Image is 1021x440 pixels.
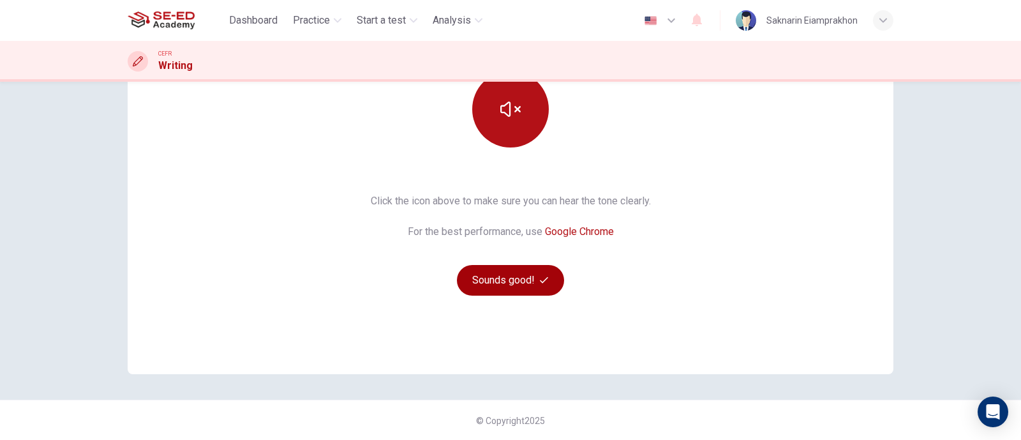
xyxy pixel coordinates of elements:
div: Saknarin Eiamprakhon [766,13,858,28]
a: Google Chrome [545,225,614,238]
button: Analysis [428,9,488,32]
button: Practice [288,9,347,32]
span: CEFR [158,49,172,58]
button: Dashboard [224,9,283,32]
a: SE-ED Academy logo [128,8,224,33]
span: Dashboard [229,13,278,28]
img: SE-ED Academy logo [128,8,195,33]
img: en [643,16,659,26]
span: Analysis [433,13,471,28]
h6: Click the icon above to make sure you can hear the tone clearly. [371,193,651,209]
span: © Copyright 2025 [476,416,545,426]
button: Sounds good! [457,265,564,296]
img: Profile picture [736,10,756,31]
button: Start a test [352,9,422,32]
h6: For the best performance, use [408,224,614,239]
div: Open Intercom Messenger [978,397,1008,427]
span: Practice [293,13,330,28]
span: Start a test [357,13,406,28]
h1: Writing [158,58,193,73]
